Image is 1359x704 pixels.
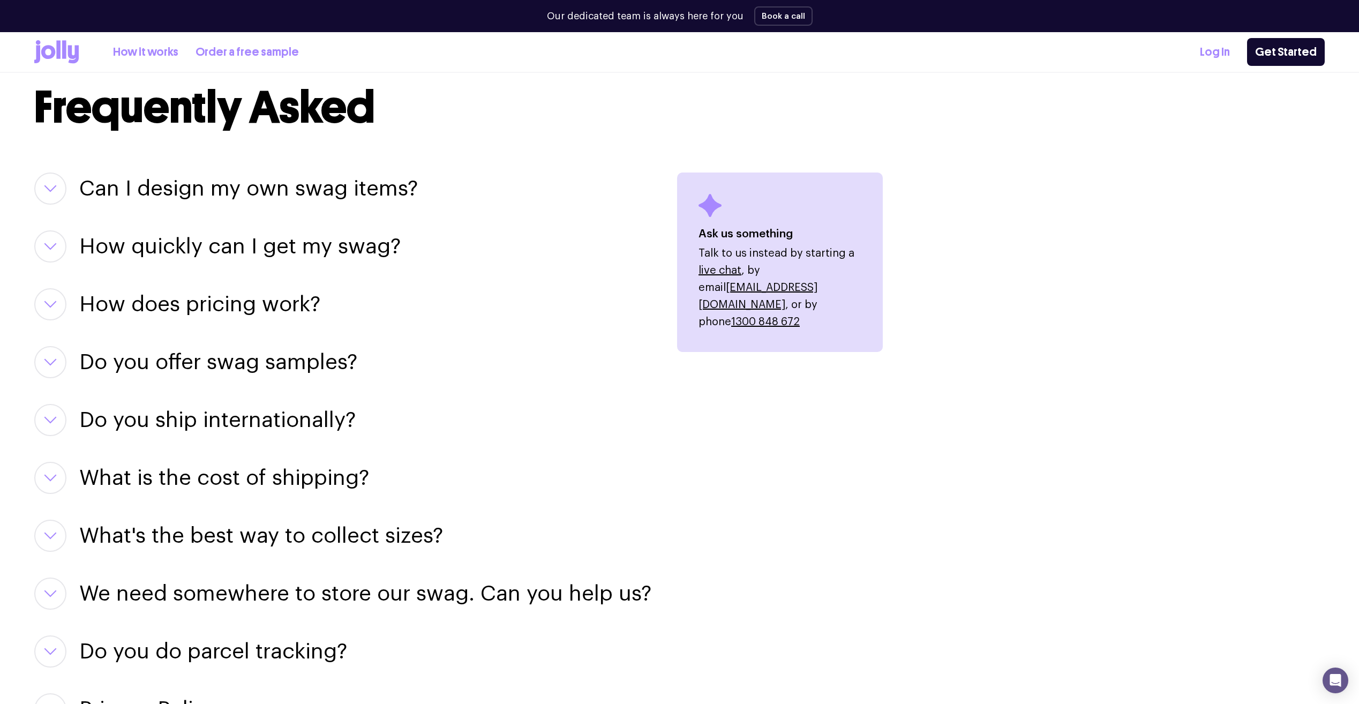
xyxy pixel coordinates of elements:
[1200,43,1230,61] a: Log In
[79,578,651,610] button: We need somewhere to store our swag. Can you help us?
[547,9,744,24] p: Our dedicated team is always here for you
[699,226,861,243] h4: Ask us something
[79,346,357,378] button: Do you offer swag samples?
[699,282,817,310] a: [EMAIL_ADDRESS][DOMAIN_NAME]
[79,520,443,552] button: What's the best way to collect sizes?
[79,173,418,205] button: Can I design my own swag items?
[1323,668,1348,693] div: Open Intercom Messenger
[731,317,800,327] a: 1300 848 672
[79,635,347,668] button: Do you do parcel tracking?
[34,85,1325,130] h2: Frequently Asked
[699,245,861,331] p: Talk to us instead by starting a , by email , or by phone
[79,230,401,263] button: How quickly can I get my swag?
[196,43,299,61] a: Order a free sample
[754,6,813,26] button: Book a call
[79,404,356,436] button: Do you ship internationally?
[1247,38,1325,66] a: Get Started
[699,262,741,279] button: live chat
[79,288,320,320] button: How does pricing work?
[113,43,178,61] a: How it works
[79,462,369,494] button: What is the cost of shipping?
